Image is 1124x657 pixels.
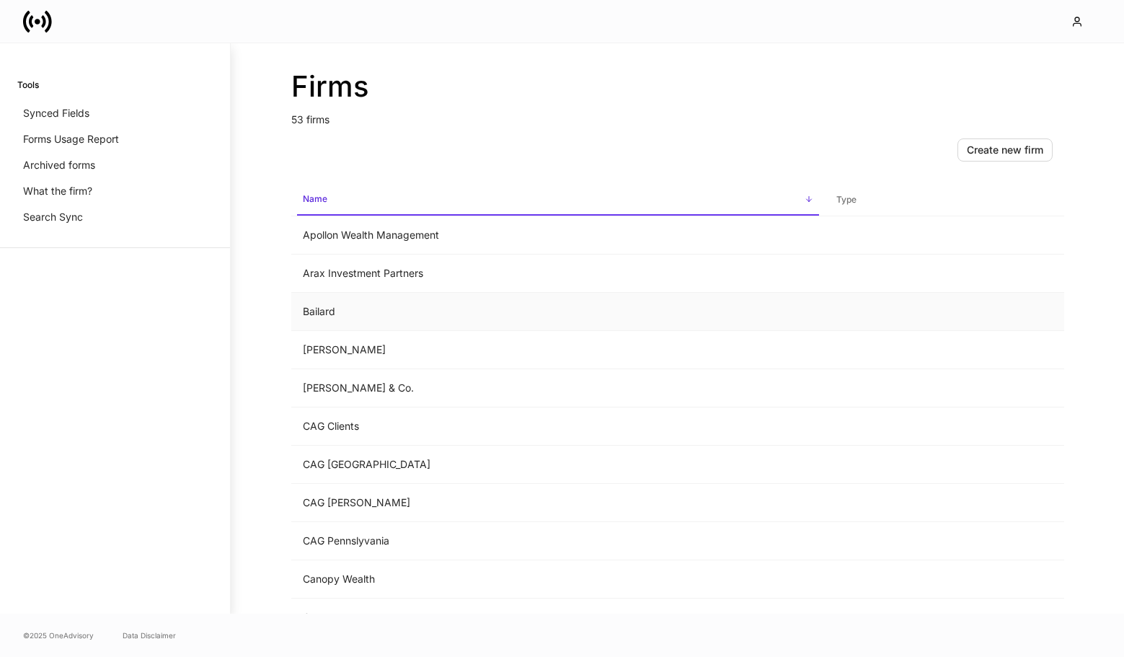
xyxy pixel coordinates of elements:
td: Bailard [291,293,825,331]
h6: Tools [17,78,39,92]
p: Forms Usage Report [23,132,119,146]
td: CAG Pennslyvania [291,522,825,560]
h6: Name [303,192,327,206]
td: [PERSON_NAME] [291,331,825,369]
td: CAG [GEOGRAPHIC_DATA] [291,446,825,484]
td: Canopy Wealth [291,560,825,599]
p: Archived forms [23,158,95,172]
p: 53 firms [291,104,1064,127]
p: Synced Fields [23,106,89,120]
span: Type [831,185,1058,215]
a: Data Disclaimer [123,630,176,641]
p: Search Sync [23,210,83,224]
span: © 2025 OneAdvisory [23,630,94,641]
button: Create new firm [957,138,1053,162]
td: CAG [PERSON_NAME] [291,484,825,522]
div: Create new firm [967,143,1043,157]
h6: Type [836,193,857,206]
td: [PERSON_NAME] & Co. [291,369,825,407]
a: Forms Usage Report [17,126,213,152]
span: Name [297,185,819,216]
a: What the firm? [17,178,213,204]
a: Synced Fields [17,100,213,126]
a: Archived forms [17,152,213,178]
h2: Firms [291,69,1064,104]
p: What the firm? [23,184,92,198]
a: Search Sync [17,204,213,230]
td: Arax Investment Partners [291,255,825,293]
td: Apollon Wealth Management [291,216,825,255]
td: Canvas [291,599,825,637]
td: CAG Clients [291,407,825,446]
